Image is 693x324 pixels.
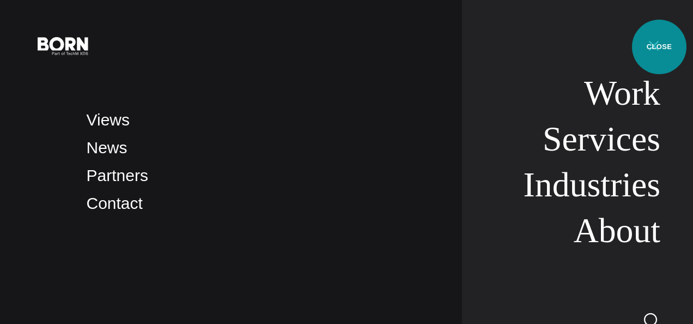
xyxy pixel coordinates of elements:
a: Contact [87,194,143,212]
a: Industries [524,165,660,204]
a: About [574,211,660,250]
a: Services [543,119,660,158]
button: Open [641,34,667,57]
a: News [87,139,127,157]
a: Work [584,74,660,112]
a: Partners [87,166,148,184]
a: Views [87,111,130,129]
